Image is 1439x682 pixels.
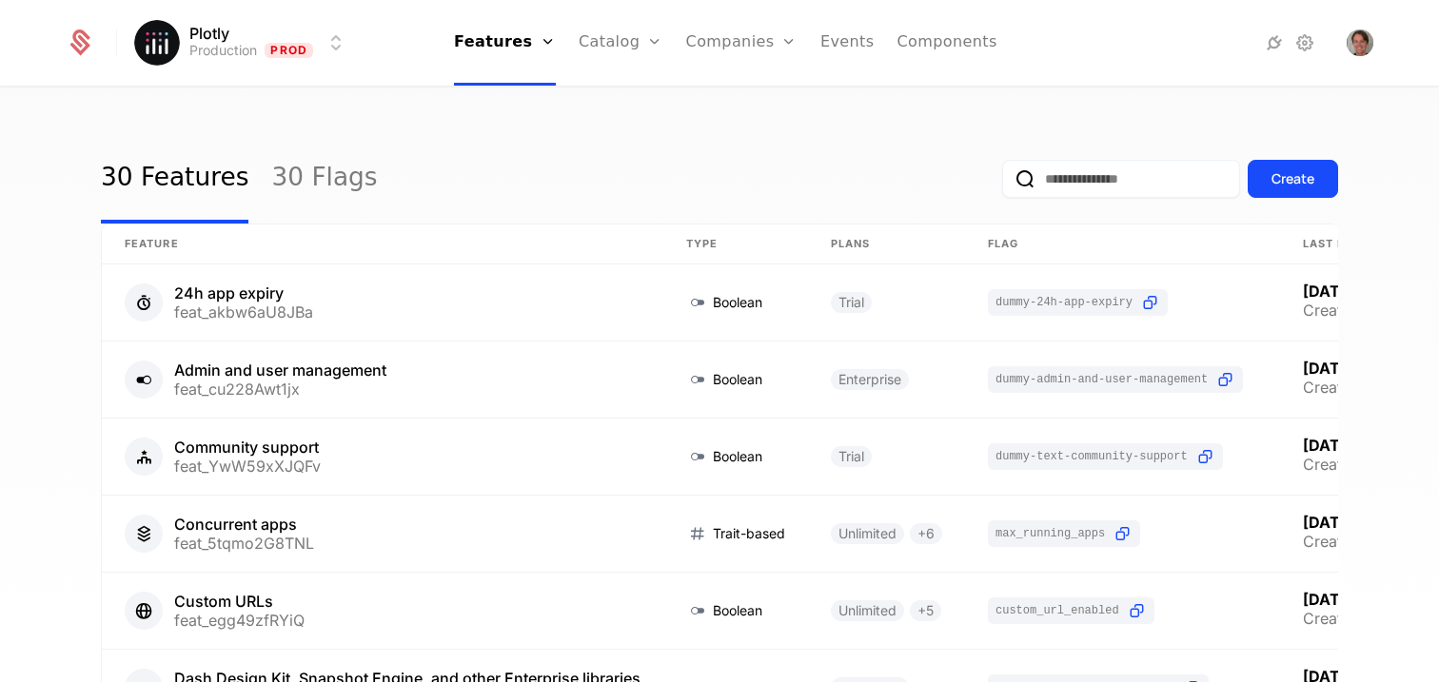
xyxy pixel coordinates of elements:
img: Plotly [134,20,180,66]
button: Open user button [1347,29,1373,56]
span: Prod [265,43,313,58]
a: Settings [1293,31,1316,54]
th: Type [663,224,808,264]
img: Robert Claus [1347,29,1373,56]
a: Integrations [1263,31,1286,54]
div: Create [1271,169,1314,188]
button: Select environment [140,22,347,64]
th: Flag [965,224,1280,264]
span: Plotly [189,26,229,41]
th: Plans [808,224,965,264]
th: Feature [102,224,663,264]
a: 30 Features [101,134,248,224]
button: Create [1248,160,1338,198]
a: 30 Flags [271,134,377,224]
div: Production [189,41,257,60]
